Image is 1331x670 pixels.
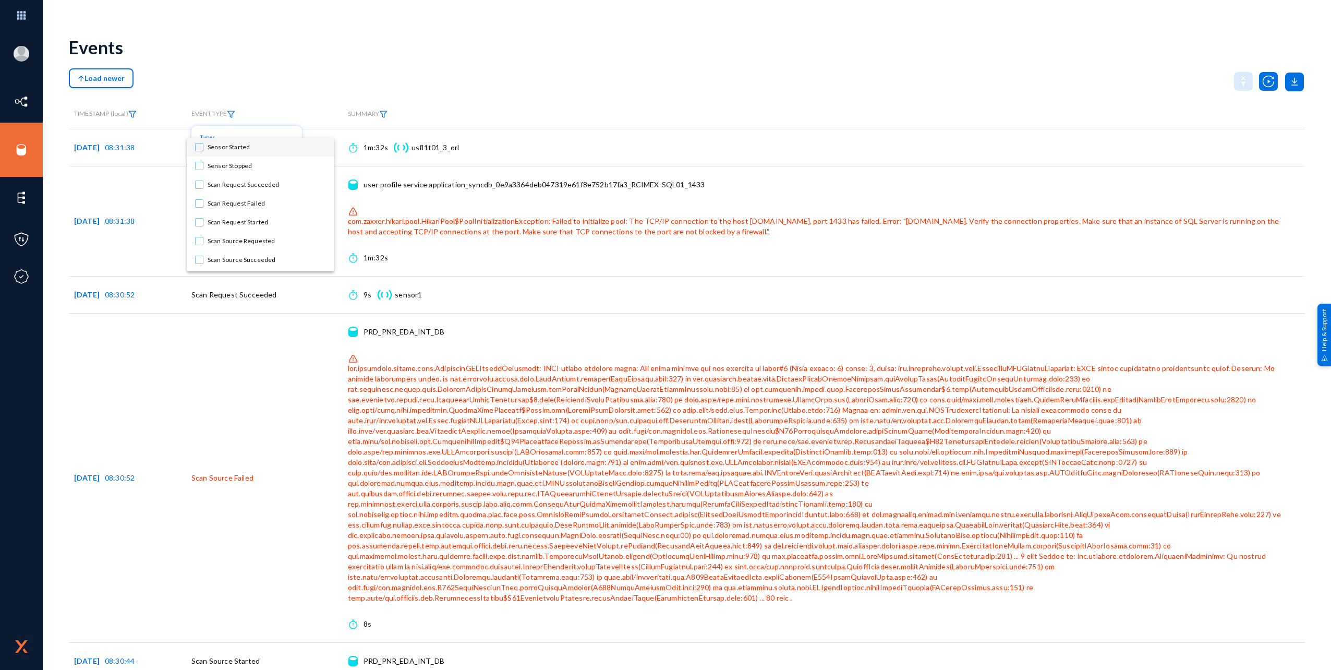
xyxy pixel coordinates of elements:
[208,213,326,232] span: Scan Request Started
[208,175,326,194] span: Scan Request Succeeded
[208,232,326,250] span: Scan Source Requested
[208,138,326,157] span: Sensor Started
[208,250,326,269] span: Scan Source Succeeded
[208,157,326,175] span: Sensor Stopped
[208,194,326,213] span: Scan Request Failed
[208,269,326,288] span: Scan Source Abort Requested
